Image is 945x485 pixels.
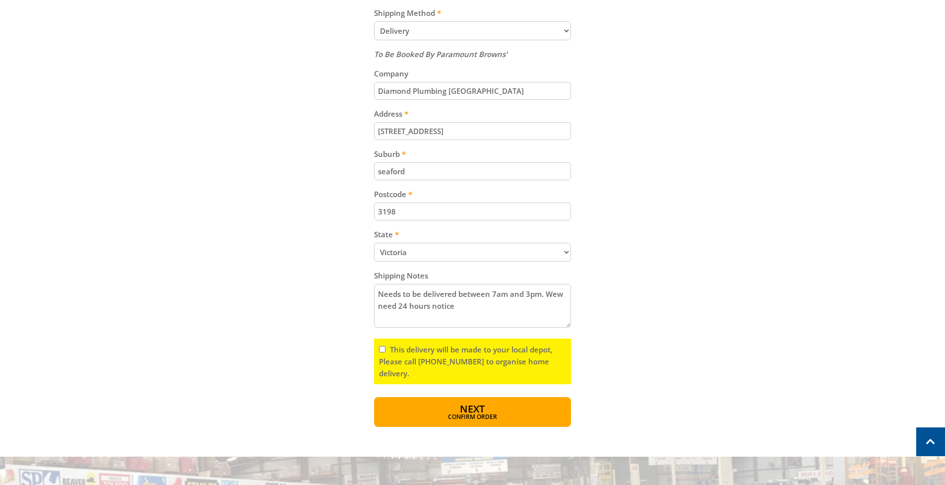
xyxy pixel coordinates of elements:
[374,228,571,240] label: State
[374,243,571,262] select: Please select your state.
[374,188,571,200] label: Postcode
[374,68,571,79] label: Company
[374,21,571,40] select: Please select a shipping method.
[374,122,571,140] input: Please enter your address.
[374,148,571,160] label: Suburb
[460,402,485,416] span: Next
[374,162,571,180] input: Please enter your suburb.
[379,346,385,352] input: Please read and complete.
[395,414,550,420] span: Confirm order
[374,49,507,59] em: To Be Booked By Paramount Browns'
[379,345,553,378] label: This delivery will be made to your local depot, Please call [PHONE_NUMBER] to organise home deliv...
[374,270,571,281] label: Shipping Notes
[374,108,571,120] label: Address
[374,397,571,427] button: Next Confirm order
[374,203,571,220] input: Please enter your postcode.
[374,7,571,19] label: Shipping Method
